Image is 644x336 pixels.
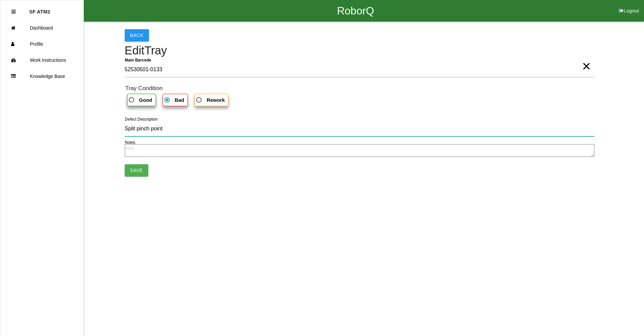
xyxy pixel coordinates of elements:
[207,97,225,103] b: Rework
[125,121,594,136] input: N/A
[582,53,591,66] span: Clear Input
[125,29,149,41] button: Back
[125,139,135,145] label: Notes
[125,58,151,62] b: Main Barcode
[125,62,594,77] input: Required
[11,4,16,20] div: Close
[139,97,152,103] b: Good
[29,4,50,14] p: SF ATM2
[125,164,148,176] button: Save
[125,85,594,91] h6: Tray Condition
[0,52,84,68] a: Work Instructions
[0,20,84,36] a: Dashboard
[0,68,84,84] a: Knowledge Base
[125,116,158,122] label: Defect Description
[0,36,84,52] a: Profile
[175,97,184,103] b: Bad
[125,44,594,57] h4: Edit Tray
